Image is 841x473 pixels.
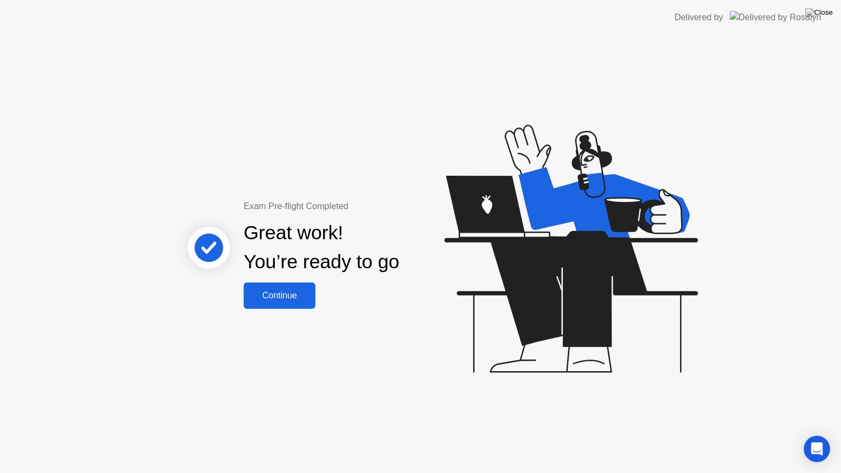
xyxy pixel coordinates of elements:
[244,282,315,309] button: Continue
[804,436,830,462] div: Open Intercom Messenger
[675,11,723,24] div: Delivered by
[247,291,312,301] div: Continue
[244,218,399,276] div: Great work! You’re ready to go
[805,8,833,17] img: Close
[730,11,821,24] img: Delivered by Rosalyn
[244,200,470,213] div: Exam Pre-flight Completed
